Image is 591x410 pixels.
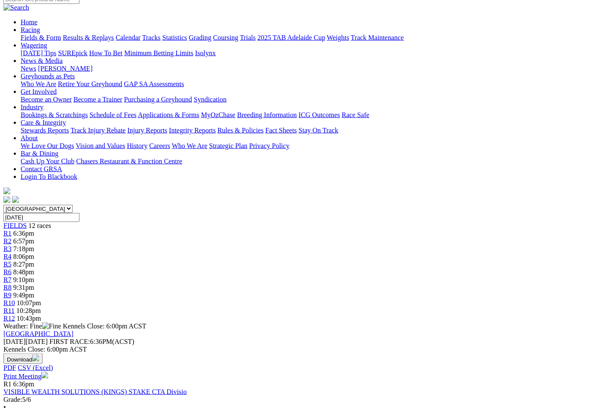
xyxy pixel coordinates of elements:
a: Greyhounds as Pets [21,73,75,80]
a: Home [21,18,37,26]
a: Privacy Policy [249,142,289,149]
img: twitter.svg [12,196,19,203]
a: CSV (Excel) [18,364,53,371]
span: R7 [3,276,12,283]
img: facebook.svg [3,196,10,203]
a: Fields & Form [21,34,61,41]
a: Weights [327,34,349,41]
a: Fact Sheets [265,127,297,134]
a: Coursing [213,34,238,41]
a: R8 [3,284,12,291]
span: R1 [3,380,12,388]
a: 2025 TAB Adelaide Cup [257,34,325,41]
span: R1 [3,230,12,237]
a: Care & Integrity [21,119,66,126]
a: FIELDS [3,222,27,229]
a: Statistics [162,34,187,41]
a: About [21,134,38,142]
a: Stewards Reports [21,127,69,134]
a: Print Meeting [3,373,48,380]
a: Schedule of Fees [89,111,136,118]
div: Download [3,364,588,372]
a: MyOzChase [201,111,235,118]
img: download.svg [32,355,39,361]
a: Race Safe [341,111,369,118]
a: News & Media [21,57,63,64]
div: Wagering [21,49,588,57]
a: R5 [3,261,12,268]
a: Wagering [21,42,47,49]
span: 8:48pm [13,268,34,276]
a: PDF [3,364,16,371]
div: Care & Integrity [21,127,588,134]
a: Applications & Forms [138,111,199,118]
a: Cash Up Your Club [21,158,74,165]
span: 6:36pm [13,380,34,388]
span: 9:10pm [13,276,34,283]
a: Bookings & Scratchings [21,111,88,118]
a: R2 [3,237,12,245]
a: Track Maintenance [351,34,404,41]
a: GAP SA Assessments [124,80,184,88]
a: R12 [3,315,15,322]
a: Trials [240,34,256,41]
a: Rules & Policies [217,127,264,134]
a: Isolynx [195,49,216,57]
a: Who We Are [21,80,56,88]
span: 8:06pm [13,253,34,260]
div: News & Media [21,65,588,73]
a: Become an Owner [21,96,72,103]
span: 6:36pm [13,230,34,237]
a: R10 [3,299,15,307]
div: Kennels Close: 6:00pm ACST [3,346,588,353]
a: Integrity Reports [169,127,216,134]
span: 6:36PM(ACST) [49,338,134,345]
a: Minimum Betting Limits [124,49,193,57]
span: 10:28pm [16,307,41,314]
input: Select date [3,213,79,222]
span: Kennels Close: 6:00pm ACST [63,322,146,330]
span: FIRST RACE: [49,338,90,345]
span: R4 [3,253,12,260]
a: Industry [21,103,43,111]
div: 5/6 [3,396,588,404]
a: Tracks [142,34,161,41]
span: Weather: Fine [3,322,63,330]
a: [GEOGRAPHIC_DATA] [3,330,73,337]
span: 9:31pm [13,284,34,291]
a: Strategic Plan [209,142,247,149]
a: R6 [3,268,12,276]
a: Track Injury Rebate [70,127,125,134]
span: 12 races [28,222,51,229]
a: SUREpick [58,49,87,57]
a: Vision and Values [76,142,125,149]
span: 10:07pm [17,299,41,307]
a: News [21,65,36,72]
img: Search [3,4,29,12]
a: Become a Trainer [73,96,122,103]
a: [DATE] Tips [21,49,56,57]
a: R11 [3,307,15,314]
a: R3 [3,245,12,252]
a: History [127,142,147,149]
div: Racing [21,34,588,42]
a: R9 [3,292,12,299]
span: 9:49pm [13,292,34,299]
a: We Love Our Dogs [21,142,74,149]
a: ICG Outcomes [299,111,340,118]
div: Industry [21,111,588,119]
span: 7:18pm [13,245,34,252]
span: [DATE] [3,338,48,345]
span: 8:27pm [13,261,34,268]
a: [PERSON_NAME] [38,65,92,72]
a: Login To Blackbook [21,173,77,180]
a: Breeding Information [237,111,297,118]
span: 6:57pm [13,237,34,245]
a: Grading [189,34,211,41]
